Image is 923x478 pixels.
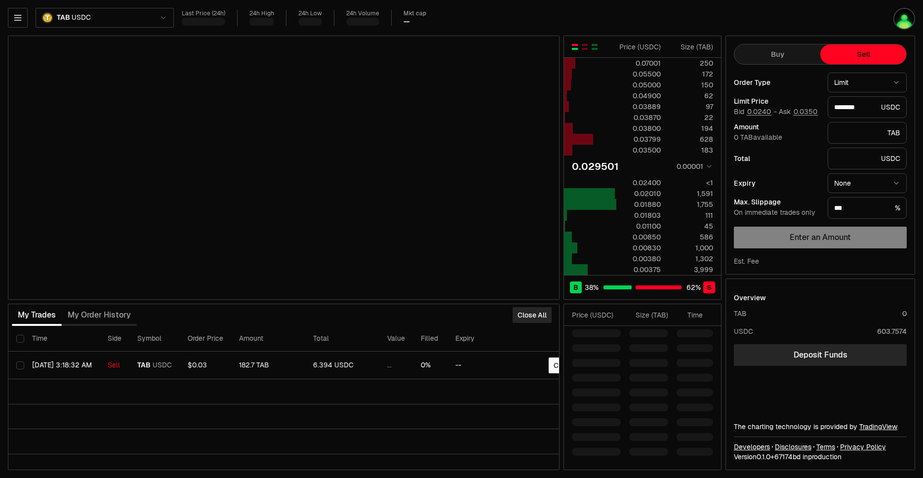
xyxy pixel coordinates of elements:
[774,452,801,461] span: 67174bd856e652f9f527cc9d9c6db29712ff2a2a
[669,145,713,155] div: 183
[828,73,907,92] button: Limit
[734,44,820,64] button: Buy
[617,210,661,220] div: 0.01803
[188,360,207,369] span: $0.03
[182,10,225,17] div: Last Price (24h)
[447,326,514,352] th: Expiry
[617,69,661,79] div: 0.05500
[669,69,713,79] div: 172
[16,361,24,369] button: Select row
[249,10,274,17] div: 24h High
[581,43,589,51] button: Show Sell Orders Only
[820,44,906,64] button: Sell
[669,221,713,231] div: 45
[617,221,661,231] div: 0.01100
[617,243,661,253] div: 0.00830
[734,108,777,117] span: Bid -
[669,210,713,220] div: 111
[669,189,713,199] div: 1,591
[100,326,129,352] th: Side
[617,254,661,264] div: 0.00380
[12,305,62,325] button: My Trades
[669,254,713,264] div: 1,302
[840,442,886,452] a: Privacy Policy
[617,145,661,155] div: 0.03500
[231,326,305,352] th: Amount
[828,96,907,118] div: USDC
[669,58,713,68] div: 250
[734,309,747,319] div: TAB
[902,309,907,319] div: 0
[403,17,410,26] div: —
[447,352,514,379] td: --
[129,326,180,352] th: Symbol
[775,442,811,452] a: Disclosures
[734,256,759,266] div: Est. Fee
[707,282,712,292] span: S
[734,79,820,86] div: Order Type
[572,159,619,173] div: 0.029501
[669,199,713,209] div: 1,755
[62,305,137,325] button: My Order History
[734,422,907,432] div: The charting technology is provided by
[746,108,772,116] button: 0.0240
[617,58,661,68] div: 0.07001
[591,43,599,51] button: Show Buy Orders Only
[877,326,907,336] div: 603.7574
[513,307,552,323] button: Close All
[828,173,907,193] button: None
[734,442,770,452] a: Developers
[734,199,820,205] div: Max. Slippage
[669,102,713,112] div: 97
[572,310,621,320] div: Price ( USDC )
[669,91,713,101] div: 62
[734,344,907,366] a: Deposit Funds
[669,42,713,52] div: Size ( TAB )
[629,310,668,320] div: Size ( TAB )
[669,123,713,133] div: 194
[669,178,713,188] div: <1
[617,123,661,133] div: 0.03800
[403,10,426,17] div: Mkt cap
[828,197,907,219] div: %
[734,155,820,162] div: Total
[816,442,835,452] a: Terms
[617,134,661,144] div: 0.03799
[617,232,661,242] div: 0.00850
[734,326,753,336] div: USDC
[734,293,766,303] div: Overview
[573,282,578,292] span: B
[859,422,897,431] a: TradingView
[893,8,915,30] img: sh3sh
[585,282,599,292] span: 38 %
[153,361,172,370] span: USDC
[72,13,90,22] span: USDC
[42,12,53,23] img: TAB.png
[734,452,907,462] div: Version 0.1.0 + in production
[674,160,713,172] button: 0.00001
[57,13,70,22] span: TAB
[617,113,661,122] div: 0.03870
[305,326,379,352] th: Total
[571,43,579,51] button: Show Buy and Sell Orders
[239,361,297,370] div: 182.7 TAB
[669,243,713,253] div: 1,000
[549,358,577,373] button: Close
[298,10,322,17] div: 24h Low
[617,265,661,275] div: 0.00375
[669,113,713,122] div: 22
[669,134,713,144] div: 628
[734,123,820,130] div: Amount
[387,361,405,370] div: ...
[617,102,661,112] div: 0.03889
[779,108,818,117] span: Ask
[24,326,100,352] th: Time
[108,361,121,370] div: Sell
[828,148,907,169] div: USDC
[617,91,661,101] div: 0.04900
[669,80,713,90] div: 150
[828,122,907,144] div: TAB
[686,282,701,292] span: 62 %
[793,108,818,116] button: 0.0350
[313,361,371,370] div: 6.394 USDC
